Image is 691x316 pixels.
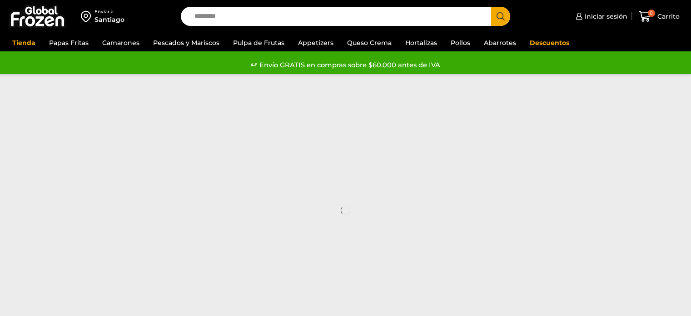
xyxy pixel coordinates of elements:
[98,34,144,51] a: Camarones
[525,34,574,51] a: Descuentos
[81,9,94,24] img: address-field-icon.svg
[479,34,521,51] a: Abarrotes
[491,7,510,26] button: Search button
[8,34,40,51] a: Tienda
[573,7,627,25] a: Iniciar sesión
[94,9,124,15] div: Enviar a
[229,34,289,51] a: Pulpa de Frutas
[149,34,224,51] a: Pescados y Mariscos
[648,10,655,17] span: 0
[293,34,338,51] a: Appetizers
[45,34,93,51] a: Papas Fritas
[636,6,682,27] a: 0 Carrito
[343,34,396,51] a: Queso Crema
[582,12,627,21] span: Iniciar sesión
[655,12,680,21] span: Carrito
[446,34,475,51] a: Pollos
[94,15,124,24] div: Santiago
[401,34,442,51] a: Hortalizas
